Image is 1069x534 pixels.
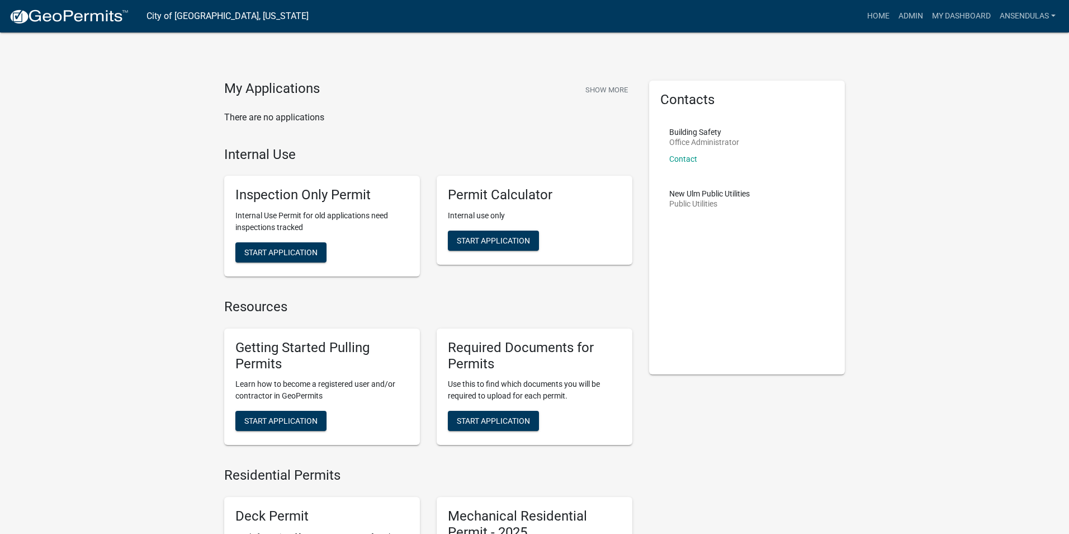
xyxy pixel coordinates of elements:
[235,242,327,263] button: Start Application
[146,7,309,26] a: City of [GEOGRAPHIC_DATA], [US_STATE]
[235,210,409,233] p: Internal Use Permit for old applications need inspections tracked
[581,81,632,99] button: Show More
[224,81,320,97] h4: My Applications
[669,128,739,136] p: Building Safety
[669,190,750,198] p: New Ulm Public Utilities
[457,416,530,425] span: Start Application
[448,210,621,222] p: Internal use only
[224,147,632,163] h4: Internal Use
[995,6,1060,27] a: ansendulas
[669,138,739,146] p: Office Administrator
[928,6,995,27] a: My Dashboard
[235,508,409,524] h5: Deck Permit
[235,340,409,372] h5: Getting Started Pulling Permits
[244,248,318,257] span: Start Application
[669,200,750,208] p: Public Utilities
[448,231,539,251] button: Start Application
[448,187,621,203] h5: Permit Calculator
[224,111,632,124] p: There are no applications
[660,92,834,108] h5: Contacts
[235,378,409,402] p: Learn how to become a registered user and/or contractor in GeoPermits
[224,299,632,315] h4: Resources
[224,467,632,484] h4: Residential Permits
[894,6,928,27] a: Admin
[448,340,621,372] h5: Required Documents for Permits
[244,416,318,425] span: Start Application
[448,378,621,402] p: Use this to find which documents you will be required to upload for each permit.
[235,187,409,203] h5: Inspection Only Permit
[448,411,539,431] button: Start Application
[863,6,894,27] a: Home
[235,411,327,431] button: Start Application
[669,154,697,163] a: Contact
[457,236,530,245] span: Start Application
